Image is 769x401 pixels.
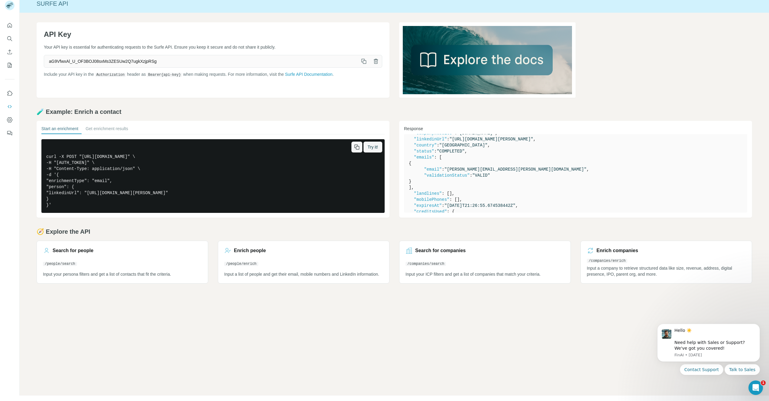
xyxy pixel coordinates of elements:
[414,191,442,196] span: "landlines"
[147,73,182,77] code: Bearer {api-key}
[368,144,378,150] span: Try it!
[414,155,434,160] span: "emails"
[224,262,258,266] code: /people/enrich
[444,203,515,208] span: "[DATE]T21:26:55.674538442Z"
[587,265,746,277] p: Input a company to retrieve structured data like size, revenue, address, digital presence, IPO, p...
[399,241,571,284] a: Search for companies/companies/searchInput your ICP filters and get a list of companies that matc...
[406,271,564,277] p: Input your ICP filters and get a list of companies that match your criteria.
[415,247,466,254] h3: Search for companies
[44,71,382,78] p: Include your API key in the header as when making requests. For more information, visit the .
[437,149,464,154] span: "COMPLETED"
[424,173,470,178] span: "validationStatus"
[44,30,382,39] h1: API Key
[5,60,15,71] button: My lists
[414,149,434,154] span: "status"
[218,241,389,284] a: Enrich people/people/enrichInput a list of people and get their email, mobile numbers and LinkedI...
[414,203,442,208] span: "expiresAt"
[409,82,742,239] pre: { : , : , : , : , : , : , : , : , : , : , : , : [ { : , : } ], : [], : [], : , : { : , : } }
[5,101,15,112] button: Use Surfe API
[44,44,382,50] p: Your API key is essential for authenticating requests to the Surfe API. Ensure you keep it secure...
[414,197,450,202] span: "mobilePhones"
[37,241,208,284] a: Search for people/people/searchInput your persona filters and get a list of contacts that fit the...
[224,271,383,277] p: Input a list of people and get their email, mobile numbers and LinkedIn information.
[748,380,763,395] iframe: Intercom live chat
[43,271,202,277] p: Input your persona filters and get a list of contacts that fit the criteria.
[648,316,769,398] iframe: Intercom notifications message
[5,114,15,125] button: Dashboard
[5,88,15,99] button: Use Surfe on LinkedIn
[472,173,490,178] span: "VALID"
[424,167,442,172] span: "email"
[363,142,382,152] button: Try it!
[43,262,77,266] code: /people/search
[86,126,128,134] button: Get enrichment results
[449,137,533,142] span: "[URL][DOMAIN_NAME][PERSON_NAME]"
[5,128,15,139] button: Feedback
[404,126,747,132] h3: Response
[44,56,358,67] span: aG9VfwxAl_U_OF3BOJ08sxMs3ZESUw2Q7ugkXzjpRSg
[414,209,447,214] span: "creditsUsed"
[95,73,126,77] code: Authorization
[37,107,752,116] h2: 🧪 Example: Enrich a contact
[41,139,385,213] pre: curl -X POST "[URL][DOMAIN_NAME]" \ -H "[AUTH_TOKEN]" \ -H "Content-Type: application/json" \ -d ...
[5,47,15,57] button: Enrich CSV
[234,247,266,254] h3: Enrich people
[5,33,15,44] button: Search
[406,262,446,266] code: /companies/search
[5,20,15,31] button: Quick start
[53,247,93,254] h3: Search for people
[439,143,488,148] span: "[GEOGRAPHIC_DATA]"
[761,380,766,385] span: 1
[587,259,627,263] code: /companies/enrich
[41,126,78,134] button: Start an enrichment
[414,143,437,148] span: "country"
[414,137,447,142] span: "linkedinUrl"
[285,72,332,77] a: Surfe API Documentation
[580,241,752,284] a: Enrich companies/companies/enrichInput a company to retrieve structured data like size, revenue, ...
[596,247,638,254] h3: Enrich companies
[444,167,586,172] span: "[PERSON_NAME][EMAIL_ADDRESS][PERSON_NAME][DOMAIN_NAME]"
[37,227,752,236] h2: 🧭 Explore the API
